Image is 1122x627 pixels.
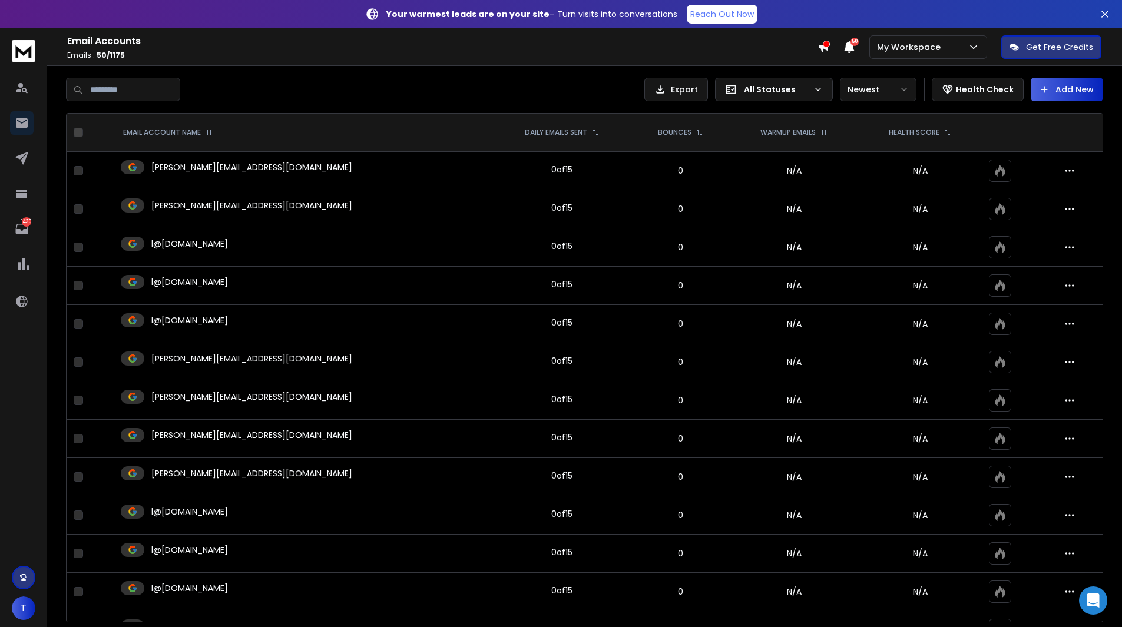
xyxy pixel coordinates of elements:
[889,128,939,137] p: HEALTH SCORE
[551,240,572,252] div: 0 of 15
[12,596,35,620] button: T
[151,353,352,364] p: [PERSON_NAME][EMAIL_ADDRESS][DOMAIN_NAME]
[639,586,722,598] p: 0
[687,5,757,24] a: Reach Out Now
[639,471,722,483] p: 0
[729,420,859,458] td: N/A
[866,203,974,215] p: N/A
[729,343,859,381] td: N/A
[386,8,550,20] strong: Your warmest leads are on your site
[551,546,572,558] div: 0 of 15
[67,51,817,60] p: Emails :
[123,128,213,137] div: EMAIL ACCOUNT NAME
[729,190,859,228] td: N/A
[639,548,722,559] p: 0
[97,50,125,60] span: 50 / 1175
[850,38,859,46] span: 50
[1001,35,1101,59] button: Get Free Credits
[1031,78,1103,101] button: Add New
[639,318,722,330] p: 0
[151,467,352,479] p: [PERSON_NAME][EMAIL_ADDRESS][DOMAIN_NAME]
[551,393,572,405] div: 0 of 15
[151,506,228,517] p: l@[DOMAIN_NAME]
[866,394,974,406] p: N/A
[639,203,722,215] p: 0
[151,391,352,403] p: [PERSON_NAME][EMAIL_ADDRESS][DOMAIN_NAME]
[840,78,916,101] button: Newest
[866,433,974,444] p: N/A
[866,318,974,330] p: N/A
[551,317,572,329] div: 0 of 15
[639,165,722,177] p: 0
[729,152,859,190] td: N/A
[729,267,859,305] td: N/A
[866,548,974,559] p: N/A
[639,241,722,253] p: 0
[151,200,352,211] p: [PERSON_NAME][EMAIL_ADDRESS][DOMAIN_NAME]
[729,381,859,420] td: N/A
[639,509,722,521] p: 0
[639,280,722,291] p: 0
[639,394,722,406] p: 0
[866,165,974,177] p: N/A
[729,305,859,343] td: N/A
[866,471,974,483] p: N/A
[22,217,31,227] p: 1430
[386,8,677,20] p: – Turn visits into conversations
[151,161,352,173] p: [PERSON_NAME][EMAIL_ADDRESS][DOMAIN_NAME]
[639,433,722,444] p: 0
[956,84,1014,95] p: Health Check
[866,586,974,598] p: N/A
[729,228,859,267] td: N/A
[639,356,722,368] p: 0
[551,164,572,175] div: 0 of 15
[551,278,572,290] div: 0 of 15
[658,128,691,137] p: BOUNCES
[151,429,352,441] p: [PERSON_NAME][EMAIL_ADDRESS][DOMAIN_NAME]
[690,8,754,20] p: Reach Out Now
[760,128,816,137] p: WARMUP EMAILS
[877,41,945,53] p: My Workspace
[551,470,572,482] div: 0 of 15
[12,40,35,62] img: logo
[151,582,228,594] p: l@[DOMAIN_NAME]
[729,458,859,496] td: N/A
[1079,586,1107,615] div: Open Intercom Messenger
[151,238,228,250] p: l@[DOMAIN_NAME]
[551,355,572,367] div: 0 of 15
[10,217,34,241] a: 1430
[744,84,809,95] p: All Statuses
[525,128,587,137] p: DAILY EMAILS SENT
[866,280,974,291] p: N/A
[551,585,572,596] div: 0 of 15
[729,573,859,611] td: N/A
[729,496,859,535] td: N/A
[866,356,974,368] p: N/A
[551,508,572,520] div: 0 of 15
[866,509,974,521] p: N/A
[1026,41,1093,53] p: Get Free Credits
[151,276,228,288] p: l@[DOMAIN_NAME]
[644,78,708,101] button: Export
[932,78,1024,101] button: Health Check
[151,314,228,326] p: l@[DOMAIN_NAME]
[551,432,572,443] div: 0 of 15
[729,535,859,573] td: N/A
[67,34,817,48] h1: Email Accounts
[151,544,228,556] p: l@[DOMAIN_NAME]
[551,202,572,214] div: 0 of 15
[866,241,974,253] p: N/A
